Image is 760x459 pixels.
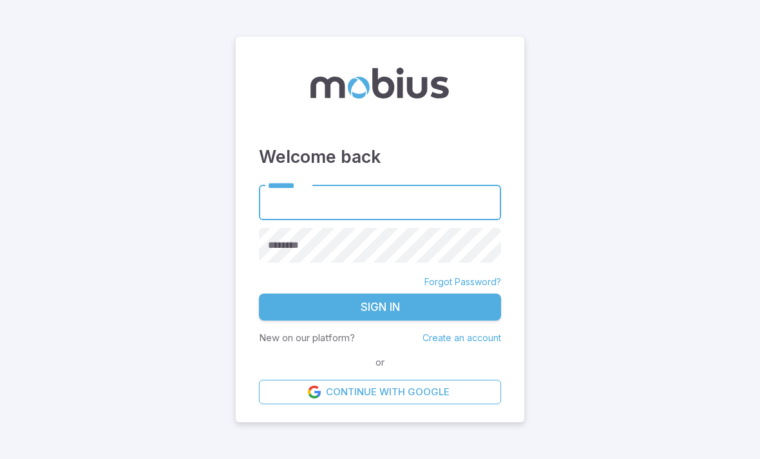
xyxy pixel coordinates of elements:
a: Continue with Google [259,380,501,404]
p: New on our platform? [259,331,355,345]
button: Sign In [259,294,501,321]
a: Create an account [423,332,501,343]
span: or [372,355,388,370]
a: Forgot Password? [424,276,501,288]
h3: Welcome back [259,144,501,169]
